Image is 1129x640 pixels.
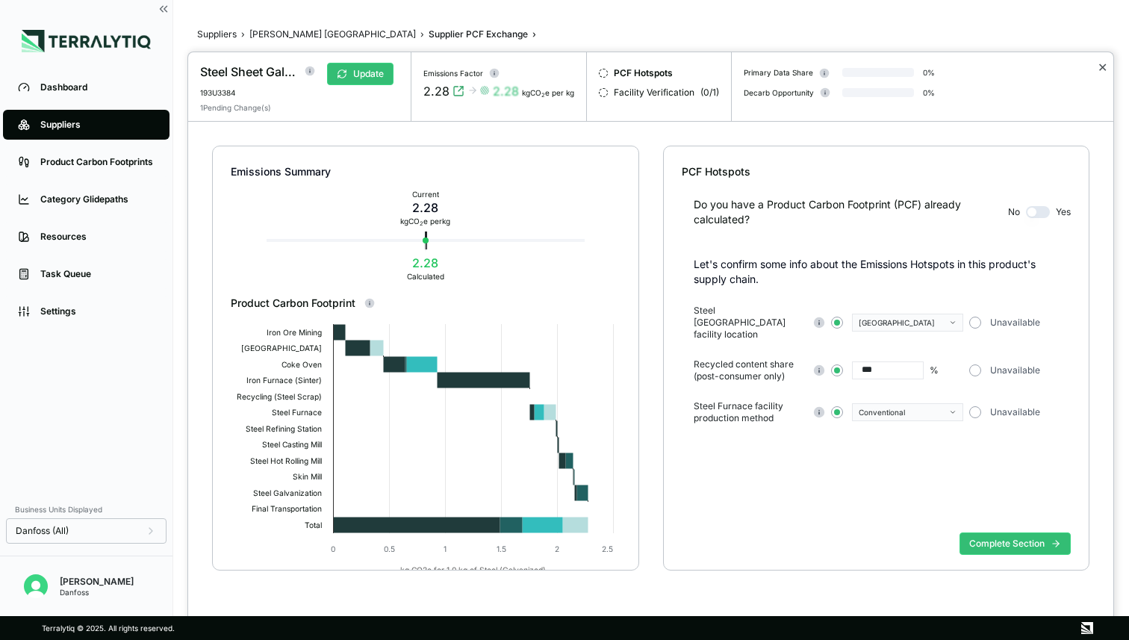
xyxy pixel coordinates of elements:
[1008,206,1020,218] span: No
[960,532,1071,555] button: Complete Section
[400,190,450,199] div: Current
[614,87,694,99] span: Facility Verification
[241,344,322,352] text: [GEOGRAPHIC_DATA]
[246,424,322,434] text: Steel Refining Station
[420,220,423,226] sub: 2
[859,318,946,327] div: [GEOGRAPHIC_DATA]
[1056,206,1071,218] span: Yes
[327,63,394,85] button: Update
[231,296,621,311] div: Product Carbon Footprint
[200,63,296,81] div: Steel Sheet Galv. 2,25 x 1200 x 2550mm
[331,544,335,553] text: 0
[272,408,322,417] text: Steel Furnace
[200,103,271,112] div: 1 Pending Change(s)
[990,364,1040,376] span: Unavailable
[423,69,483,78] div: Emissions Factor
[859,408,946,417] div: Conventional
[444,544,447,553] text: 1
[694,197,1003,227] div: Do you have a Product Carbon Footprint (PCF) already calculated?
[293,472,322,481] text: Skin Mill
[407,272,444,281] div: Calculated
[400,565,546,574] text: kg CO2e for 1.0 kg of Steel (Galvanized)
[852,403,963,421] button: Conventional
[923,68,935,77] div: 0 %
[700,87,719,99] span: ( 0 / 1 )
[990,406,1040,418] span: Unavailable
[522,88,574,97] div: kgCO e per kg
[262,440,322,450] text: Steel Casting Mill
[852,314,963,332] button: [GEOGRAPHIC_DATA]
[930,364,939,376] div: %
[400,199,450,217] div: 2.28
[555,544,559,553] text: 2
[400,217,450,226] div: kg CO e per kg
[694,305,806,341] span: Steel [GEOGRAPHIC_DATA] facility location
[237,392,322,402] text: Recycling (Steel Scrap)
[497,544,506,553] text: 1.5
[282,360,322,369] text: Coke Oven
[246,376,322,385] text: Iron Furnace (Sinter)
[253,488,322,497] text: Steel Galvanization
[407,254,444,272] div: 2.28
[541,92,545,99] sub: 2
[384,544,395,553] text: 0.5
[267,328,322,338] text: Iron Ore Mining
[252,504,322,514] text: Final Transportation
[305,521,322,529] text: Total
[250,456,322,466] text: Steel Hot Rolling Mill
[744,88,814,97] div: Decarb Opportunity
[990,317,1040,329] span: Unavailable
[493,82,519,100] div: 2.28
[452,85,464,97] svg: View audit trail
[200,88,308,97] div: 193U3384
[694,400,806,424] span: Steel Furnace facility production method
[923,88,935,97] div: 0 %
[744,68,813,77] div: Primary Data Share
[694,358,806,382] span: Recycled content share (post-consumer only)
[614,67,673,79] span: PCF Hotspots
[231,164,621,179] div: Emissions Summary
[1098,58,1107,76] button: Close
[423,82,450,100] div: 2.28
[602,544,613,553] text: 2.5
[694,257,1072,287] p: Let's confirm some info about the Emissions Hotspots in this product's supply chain.
[682,164,1072,179] div: PCF Hotspots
